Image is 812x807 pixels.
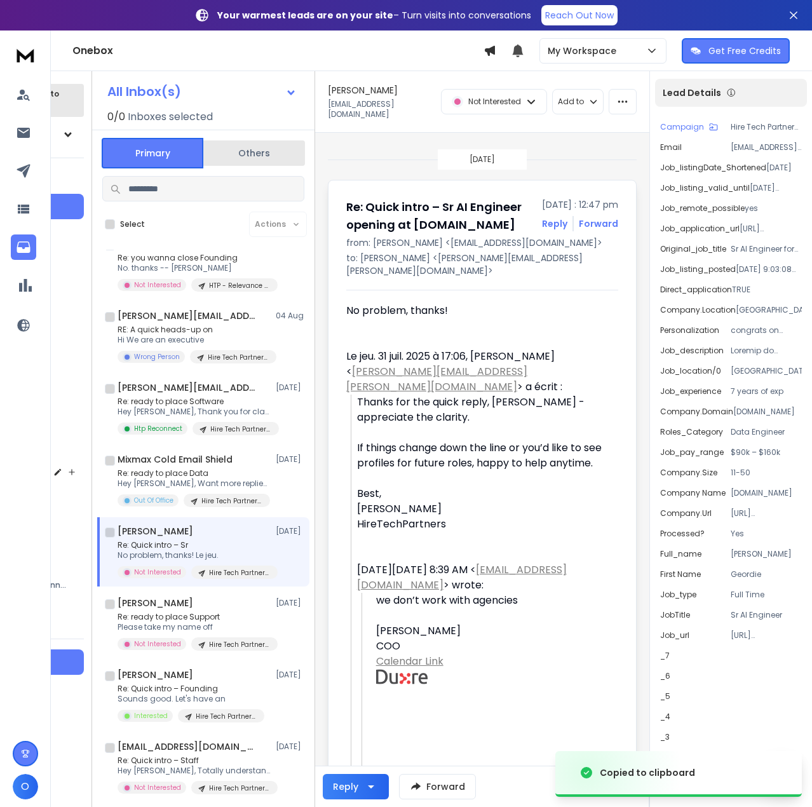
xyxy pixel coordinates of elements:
[660,285,732,295] p: direct_application
[660,569,701,580] p: First Name
[118,468,270,478] p: Re: ready to place Data
[118,309,257,322] h1: [PERSON_NAME][EMAIL_ADDRESS][DOMAIN_NAME]
[118,478,270,489] p: Hey [PERSON_NAME], Want more replies to
[660,325,719,336] p: Personalization
[328,84,398,97] h1: [PERSON_NAME]
[357,562,608,593] div: [DATE][DATE] 8:39 AM < > wrote:
[107,85,181,98] h1: All Inbox(s)
[682,38,790,64] button: Get Free Credits
[660,244,726,254] p: original_job_title
[134,280,181,290] p: Not Interested
[660,203,745,214] p: job_remote_possible
[346,364,527,394] a: [PERSON_NAME][EMAIL_ADDRESS][PERSON_NAME][DOMAIN_NAME]
[357,486,608,517] div: Best, [PERSON_NAME]
[118,684,264,694] p: Re: Quick intro – Founding
[134,783,181,792] p: Not Interested
[346,303,608,318] div: No problem, thanks!
[357,562,567,592] a: [EMAIL_ADDRESS][DOMAIN_NAME]
[276,311,304,321] p: 04 Aug
[120,219,145,229] label: Select
[346,198,534,234] h1: Re: Quick intro – Sr AI Engineer opening at [DOMAIN_NAME]
[660,346,724,356] p: job_description
[660,508,712,519] p: company.url
[134,424,182,433] p: Htp Reconnect
[660,142,682,153] p: Email
[118,453,233,466] h1: Mixmax Cold Email Shield
[107,109,125,125] span: 0 / 0
[346,236,618,249] p: from: [PERSON_NAME] <[EMAIL_ADDRESS][DOMAIN_NAME]>
[740,224,802,234] p: [URL][DOMAIN_NAME]
[731,366,802,376] p: [GEOGRAPHIC_DATA]
[134,352,180,362] p: Wrong Person
[731,427,802,437] p: Data Engineer
[660,549,701,559] p: full_name
[118,756,270,766] p: Re: Quick intro – Staff
[736,305,802,315] p: [GEOGRAPHIC_DATA]
[733,407,802,417] p: [DOMAIN_NAME]
[731,590,802,600] p: Full Time
[660,122,718,132] button: Campaign
[376,654,443,668] a: Calendar Link
[731,529,802,539] p: Yes
[276,598,304,608] p: [DATE]
[357,395,608,425] div: Thanks for the quick reply, [PERSON_NAME] - appreciate the clarity.
[731,386,802,397] p: 7 years of exp
[118,694,264,704] p: Sounds good. Let's have an
[660,264,736,275] p: job_listing_posted
[134,496,173,505] p: Out Of Office
[118,540,270,550] p: Re: Quick intro – Sr
[13,774,38,799] button: O
[97,79,307,104] button: All Inbox(s)
[660,305,736,315] p: company.location
[376,593,608,750] div: we don’t work with agencies
[731,447,802,458] p: $90k – $160k
[660,122,704,132] p: Campaign
[663,86,721,99] p: Lead Details
[731,488,802,498] p: [DOMAIN_NAME]
[660,366,721,376] p: job_location/0
[660,407,733,417] p: company.domain
[660,224,740,234] p: job_application_url
[276,742,304,752] p: [DATE]
[708,44,781,57] p: Get Free Credits
[376,639,400,653] span: COO
[118,622,270,632] p: Please take my name off
[660,610,690,620] p: jobTitle
[542,217,567,230] button: Reply
[399,774,476,799] button: Forward
[118,550,270,560] p: No problem, thanks! Le jeu.
[208,353,269,362] p: Hire Tech Partners Recruitment - Hybrid "Combined" Positioning Template
[660,163,766,173] p: Job_listingDate_Shortened
[210,424,271,434] p: Hire Tech Partners Recruitment - AI
[276,670,304,680] p: [DATE]
[660,590,696,600] p: job_type
[736,264,802,275] p: [DATE] 9:03:08 AM
[118,335,270,345] p: Hi We are an executive
[731,569,802,580] p: Geordie
[118,740,257,753] h1: [EMAIL_ADDRESS][DOMAIN_NAME]
[660,712,670,722] p: _4
[731,346,802,356] p: Loremip do sitametcon adip elitseddo eius tem incid utlaboreet dolor MA aliqua. En adm veniamqui ...
[745,203,802,214] p: yes
[376,669,428,684] img: AD_4nXfw2zVTSlgj5dHErxxRDzC8f_fXdQm6qz0EqEN6GKoD-3pd6V6M_Ojc5K-VLjsAjuFOIQKvYHHJtyTznvK8XqkXFHGz2...
[209,640,270,649] p: Hire Tech Partners Recruitment -
[660,427,723,437] p: Roles_Category
[731,630,802,641] p: [URL][DOMAIN_NAME]
[276,526,304,536] p: [DATE]
[470,154,495,165] p: [DATE]
[548,44,621,57] p: My Workspace
[660,386,721,397] p: job_experience
[118,397,270,407] p: Re: ready to place Software
[323,774,389,799] button: Reply
[118,668,193,681] h1: [PERSON_NAME]
[731,244,802,254] p: Sr AI Engineer for CRE pro-tech SaaS
[209,783,270,793] p: Hire Tech Partners Recruitment - Middle Man Template
[660,671,670,681] p: _6
[118,597,193,609] h1: [PERSON_NAME]
[660,529,705,539] p: Processed?
[217,9,393,22] strong: Your warmest leads are on your site
[118,525,193,538] h1: [PERSON_NAME]
[217,9,531,22] p: – Turn visits into conversations
[357,425,608,486] div: If things change down the line or you’d like to see profiles for future roles, happy to help anyt...
[13,43,38,67] img: logo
